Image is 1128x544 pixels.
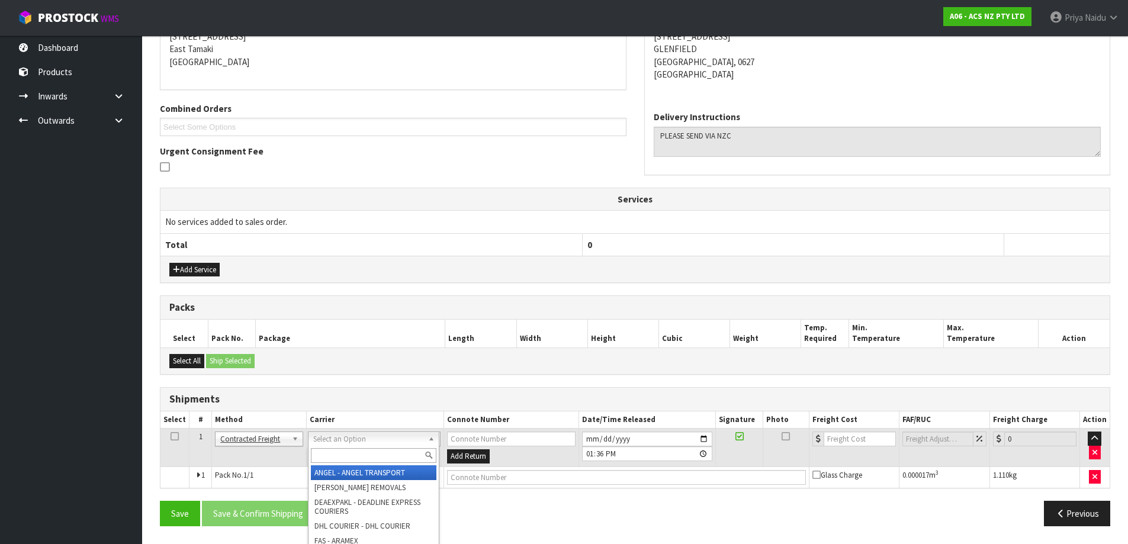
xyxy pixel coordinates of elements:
address: [STREET_ADDRESS] GLENFIELD [GEOGRAPHIC_DATA], 0627 [GEOGRAPHIC_DATA] [654,17,1101,81]
li: ANGEL - ANGEL TRANSPORT [311,465,436,480]
td: No services added to sales order. [160,211,1110,233]
button: Save & Confirm Shipping [202,501,314,526]
th: Package [255,320,445,347]
span: 1 [199,432,203,442]
th: Action [1079,411,1110,429]
th: Date/Time Released [579,411,716,429]
span: ProStock [38,10,98,25]
th: Cubic [659,320,730,347]
button: Previous [1044,501,1110,526]
button: Add Service [169,263,220,277]
input: Freight Charge [1004,432,1076,446]
span: Select an Option [313,432,423,446]
th: Services [160,188,1110,211]
th: Max. Temperature [943,320,1038,347]
button: Add Return [447,449,490,463]
a: A06 - ACS NZ PTY LTD [943,7,1031,26]
th: Freight Cost [809,411,899,429]
th: Select [160,320,208,347]
img: cube-alt.png [18,10,33,25]
span: 1/1 [243,470,253,480]
button: Select All [169,354,204,368]
th: Width [516,320,587,347]
input: Freight Cost [824,432,896,446]
th: Min. Temperature [849,320,943,347]
td: m [899,466,989,488]
th: Signature [716,411,763,429]
label: Combined Orders [160,102,232,115]
input: Connote Number [447,432,576,446]
input: Connote Number [447,470,806,485]
th: Length [445,320,516,347]
td: Pack No. [212,466,444,488]
button: Ship Selected [206,354,255,368]
address: [STREET_ADDRESS] East Tamaki [GEOGRAPHIC_DATA] [169,17,617,68]
th: Carrier [306,411,444,429]
span: Naidu [1085,12,1106,23]
sup: 3 [936,469,939,477]
td: kg [989,466,1079,488]
li: DEAEXPAKL - DEADLINE EXPRESS COURIERS [311,495,436,519]
li: DHL COURIER - DHL COURIER [311,519,436,533]
th: Connote Number [444,411,579,429]
th: Method [212,411,306,429]
th: FAF/RUC [899,411,989,429]
th: Pack No. [208,320,255,347]
span: Contracted Freight [220,432,287,446]
span: 1 [201,470,205,480]
span: 0 [587,239,592,250]
th: Total [160,233,582,256]
input: Freight Adjustment [902,432,973,446]
strong: A06 - ACS NZ PTY LTD [950,11,1025,21]
span: Priya [1065,12,1083,23]
th: Action [1039,320,1110,347]
th: Weight [730,320,801,347]
th: Select [160,411,189,429]
th: # [189,411,212,429]
span: 0.000017 [902,470,929,480]
label: Delivery Instructions [654,111,740,123]
h3: Packs [169,302,1101,313]
th: Photo [763,411,809,429]
th: Height [587,320,658,347]
h3: Shipments [169,394,1101,405]
label: Urgent Consignment Fee [160,145,263,157]
span: Glass Charge [812,470,862,480]
th: Freight Charge [989,411,1079,429]
span: 1.110 [993,470,1009,480]
button: Save [160,501,200,526]
li: [PERSON_NAME] REMOVALS [311,480,436,495]
small: WMS [101,13,119,24]
th: Temp. Required [801,320,849,347]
